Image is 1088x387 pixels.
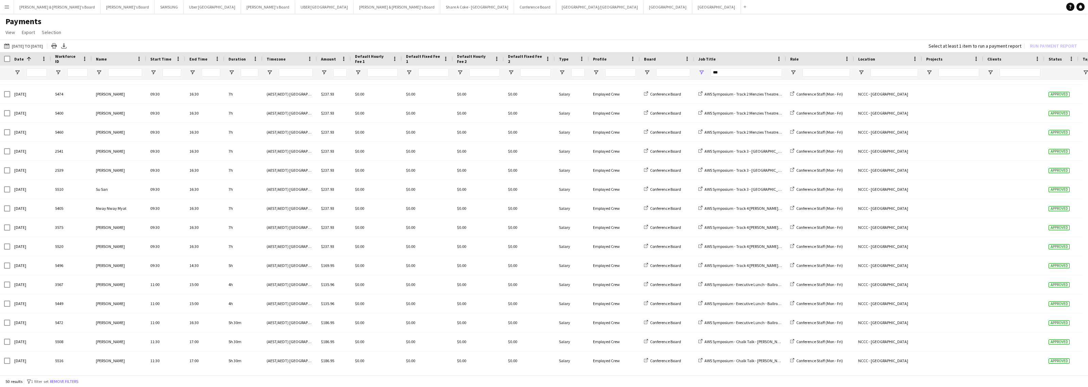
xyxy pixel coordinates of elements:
a: AWS Symposium - Track 3 - [GEOGRAPHIC_DATA] [698,187,789,192]
button: Open Filter Menu [355,69,361,75]
div: $0.00 [453,123,504,141]
button: Open Filter Menu [14,69,20,75]
div: Salary [555,199,589,218]
input: Default Fixed Fee 1 Filter Input [418,68,449,77]
a: Conference Staff (Mon - Fri) [790,168,843,173]
div: [DATE] [10,180,51,199]
div: Employed Crew [589,294,640,313]
div: $0.00 [504,313,555,332]
div: 5h [224,256,262,275]
div: Employed Crew [589,161,640,180]
div: (AEST/AEDT) [GEOGRAPHIC_DATA] [262,180,317,199]
div: [DATE] [10,275,51,294]
div: NCCC - [GEOGRAPHIC_DATA] [854,123,922,141]
div: 09:30 [146,142,185,161]
input: Amount Filter Input [333,68,347,77]
div: $0.00 [402,294,453,313]
a: Conference Staff (Mon - Fri) [790,149,843,154]
div: 14:30 [185,256,224,275]
span: Conference Board [650,225,681,230]
div: Salary [555,218,589,237]
div: 11:00 [146,275,185,294]
div: NCCC - [GEOGRAPHIC_DATA] [854,294,922,313]
button: Open Filter Menu [593,69,599,75]
span: AWS Symposium - Track 2 Menzies Theatrette [704,111,783,116]
div: 16:30 [185,218,224,237]
div: [DATE] [10,123,51,141]
button: UBER [GEOGRAPHIC_DATA] [295,0,354,14]
div: $0.00 [504,180,555,199]
div: [DATE] [10,256,51,275]
div: $0.00 [504,104,555,122]
div: Salary [555,180,589,199]
div: [DATE] [10,104,51,122]
input: Default Hourly Fee 1 Filter Input [367,68,398,77]
div: (AEST/AEDT) [GEOGRAPHIC_DATA] [262,313,317,332]
div: $0.00 [351,275,402,294]
div: NCCC - [GEOGRAPHIC_DATA] [854,218,922,237]
div: $0.00 [351,199,402,218]
span: Conference Board [650,187,681,192]
div: 3575 [51,218,92,237]
button: [DATE] to [DATE] [3,42,44,50]
div: (AEST/AEDT) [GEOGRAPHIC_DATA] [262,199,317,218]
a: Conference Staff (Mon - Fri) [790,244,843,249]
div: [DATE] [10,142,51,161]
div: 09:30 [146,256,185,275]
div: 16:30 [185,161,224,180]
div: $0.00 [504,218,555,237]
input: Default Fixed Fee 2 Filter Input [520,68,551,77]
input: Board Filter Input [656,68,690,77]
div: Salary [555,256,589,275]
div: Salary [555,275,589,294]
div: NCCC - [GEOGRAPHIC_DATA] [854,275,922,294]
span: Conference Staff (Mon - Fri) [796,206,843,211]
div: 7h [224,199,262,218]
div: $0.00 [402,104,453,122]
a: AWS Symposium - Track 4 [PERSON_NAME] Theatrette [698,244,798,249]
div: $0.00 [351,180,402,199]
div: $0.00 [351,161,402,180]
div: Employed Crew [589,104,640,122]
button: [PERSON_NAME]'s Board [101,0,155,14]
button: SAMSUNG [155,0,184,14]
span: Export [22,29,35,35]
div: $0.00 [453,199,504,218]
div: (AEST/AEDT) [GEOGRAPHIC_DATA] [262,161,317,180]
div: (AEST/AEDT) [GEOGRAPHIC_DATA] [262,237,317,256]
span: Conference Board [650,206,681,211]
div: $0.00 [453,237,504,256]
app-action-btn: Print [50,42,58,50]
input: Start Time Filter Input [163,68,181,77]
div: $0.00 [402,123,453,141]
span: AWS Symposium - Track 4 [PERSON_NAME] Theatrette [704,244,798,249]
a: Conference Staff (Mon - Fri) [790,130,843,135]
span: Conference Staff (Mon - Fri) [796,130,843,135]
div: 16:30 [185,85,224,103]
span: AWS Symposium - Executive Lunch - Ballroom [704,301,783,306]
span: Selection [42,29,61,35]
input: Location Filter Input [870,68,918,77]
div: Employed Crew [589,142,640,161]
div: 16:30 [185,237,224,256]
div: Salary [555,123,589,141]
span: Conference Staff (Mon - Fri) [796,225,843,230]
div: 5496 [51,256,92,275]
div: 09:30 [146,237,185,256]
a: Conference Staff (Mon - Fri) [790,263,843,268]
a: AWS Symposium - Track 3 - [GEOGRAPHIC_DATA] [698,149,789,154]
a: View [3,28,18,37]
input: End Time Filter Input [202,68,220,77]
div: $0.00 [504,161,555,180]
div: Salary [555,85,589,103]
input: Job Title Filter Input [711,68,782,77]
a: Conference Board [644,225,681,230]
div: 5460 [51,123,92,141]
div: $0.00 [402,180,453,199]
div: 4h [224,294,262,313]
span: Conference Board [650,149,681,154]
div: $0.00 [453,161,504,180]
input: Workforce ID Filter Input [67,68,88,77]
div: $0.00 [402,85,453,103]
div: [DATE] [10,294,51,313]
